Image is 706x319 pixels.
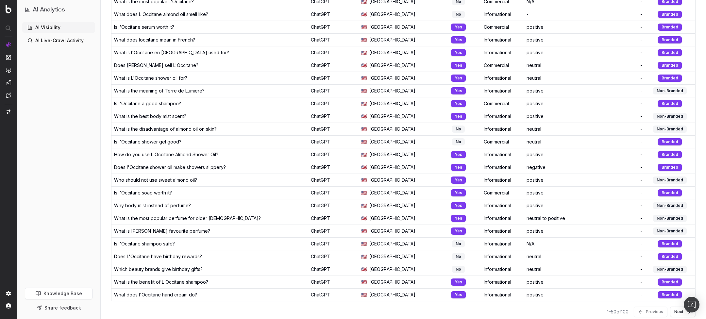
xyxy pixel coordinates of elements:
[369,62,415,69] span: [GEOGRAPHIC_DATA]
[114,228,210,234] div: What is [PERSON_NAME] favourite perfume?
[452,240,465,247] div: No
[361,202,367,209] span: 🇺🇸
[451,151,466,158] div: Yes
[484,139,521,145] div: Commercial
[484,113,521,120] div: Informational
[114,113,186,120] div: What is the best body mist scent?
[25,302,92,314] button: Share feedback
[583,126,642,132] div: -
[369,228,415,234] span: [GEOGRAPHIC_DATA]
[451,75,466,82] div: Yes
[527,126,578,132] div: neutral
[369,177,415,183] span: [GEOGRAPHIC_DATA]
[527,177,578,183] div: positive
[658,253,682,260] div: Branded
[114,24,174,30] div: Is l'Occitane serum worth it?
[452,266,465,273] div: No
[361,11,367,18] span: 🇺🇸
[311,266,356,273] div: ChatGPT
[658,240,682,247] div: Branded
[311,292,356,298] div: ChatGPT
[527,266,578,273] div: neutral
[527,88,578,94] div: positive
[583,202,642,209] div: -
[484,37,521,43] div: Informational
[369,279,415,285] span: [GEOGRAPHIC_DATA]
[583,279,642,285] div: -
[6,303,11,309] img: My account
[25,288,92,299] a: Knowledge Base
[369,266,415,273] span: [GEOGRAPHIC_DATA]
[583,151,642,158] div: -
[369,37,415,43] span: [GEOGRAPHIC_DATA]
[311,49,356,56] div: ChatGPT
[369,253,415,260] span: [GEOGRAPHIC_DATA]
[369,113,415,120] span: [GEOGRAPHIC_DATA]
[311,139,356,145] div: ChatGPT
[527,113,578,120] div: positive
[583,190,642,196] div: -
[451,291,466,298] div: Yes
[658,138,682,145] div: Branded
[114,11,208,18] div: What does L Occitane almond oil smell like?
[527,292,578,298] div: positive
[527,49,578,56] div: positive
[583,164,642,171] div: -
[653,87,687,94] div: Non-Branded
[527,202,578,209] div: positive
[484,75,521,81] div: Informational
[451,215,466,222] div: Yes
[527,279,578,285] div: positive
[658,62,682,69] div: Branded
[484,266,521,273] div: Informational
[361,139,367,145] span: 🇺🇸
[484,215,521,222] div: Informational
[114,164,226,171] div: Does l'Occitane shower oil make showers slippery?
[369,100,415,107] span: [GEOGRAPHIC_DATA]
[369,292,415,298] span: [GEOGRAPHIC_DATA]
[311,241,356,247] div: ChatGPT
[658,278,682,286] div: Branded
[653,113,687,120] div: Non-Branded
[451,24,466,31] div: Yes
[451,189,466,196] div: Yes
[583,75,642,81] div: -
[484,151,521,158] div: Informational
[6,67,11,73] img: Activation
[583,37,642,43] div: -
[658,291,682,298] div: Branded
[451,227,466,235] div: Yes
[583,215,642,222] div: -
[361,292,367,298] span: 🇺🇸
[583,292,642,298] div: -
[311,126,356,132] div: ChatGPT
[527,24,578,30] div: positive
[369,49,415,56] span: [GEOGRAPHIC_DATA]
[369,24,415,30] span: [GEOGRAPHIC_DATA]
[361,279,367,285] span: 🇺🇸
[484,202,521,209] div: Informational
[452,138,465,145] div: No
[6,80,11,85] img: Studio
[6,42,11,47] img: Analytics
[527,215,578,222] div: neutral to positive
[369,88,415,94] span: [GEOGRAPHIC_DATA]
[451,164,466,171] div: Yes
[451,100,466,107] div: Yes
[658,11,682,18] div: Branded
[311,151,356,158] div: ChatGPT
[369,139,415,145] span: [GEOGRAPHIC_DATA]
[114,279,208,285] div: What is the benefit of L Occitane shampoo?
[452,126,465,133] div: No
[114,75,187,81] div: What is L'Occitane shower oil for?
[527,75,578,81] div: neutral
[25,5,92,14] button: AI Analytics
[22,22,95,33] a: AI Visibility
[361,266,367,273] span: 🇺🇸
[484,279,521,285] div: Informational
[583,24,642,30] div: -
[311,75,356,81] div: ChatGPT
[361,164,367,171] span: 🇺🇸
[7,109,10,114] img: Switch project
[361,228,367,234] span: 🇺🇸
